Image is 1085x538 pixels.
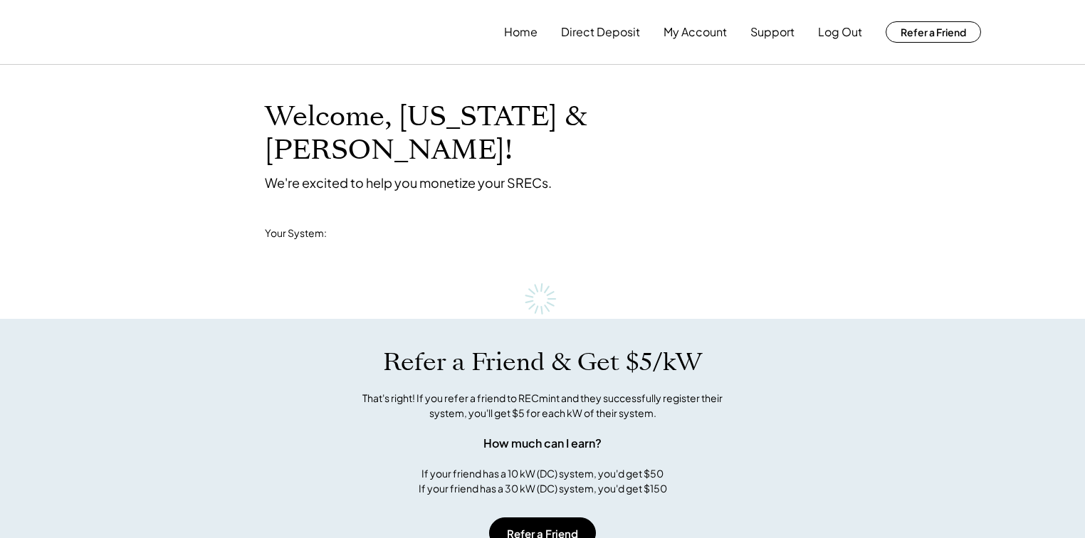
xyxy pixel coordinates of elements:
div: We're excited to help you monetize your SRECs. [265,174,552,191]
button: Refer a Friend [886,21,981,43]
button: Log Out [818,18,862,46]
div: That's right! If you refer a friend to RECmint and they successfully register their system, you'l... [347,391,738,421]
button: My Account [664,18,727,46]
div: How much can I earn? [483,435,602,452]
button: Direct Deposit [561,18,640,46]
div: If your friend has a 10 kW (DC) system, you'd get $50 If your friend has a 30 kW (DC) system, you... [419,466,667,496]
button: Home [504,18,538,46]
h1: Welcome, [US_STATE] & [PERSON_NAME]! [265,100,820,167]
img: yH5BAEAAAAALAAAAAABAAEAAAIBRAA7 [104,23,222,41]
div: Your System: [265,226,327,241]
h1: Refer a Friend & Get $5/kW [383,347,702,377]
button: Support [750,18,795,46]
